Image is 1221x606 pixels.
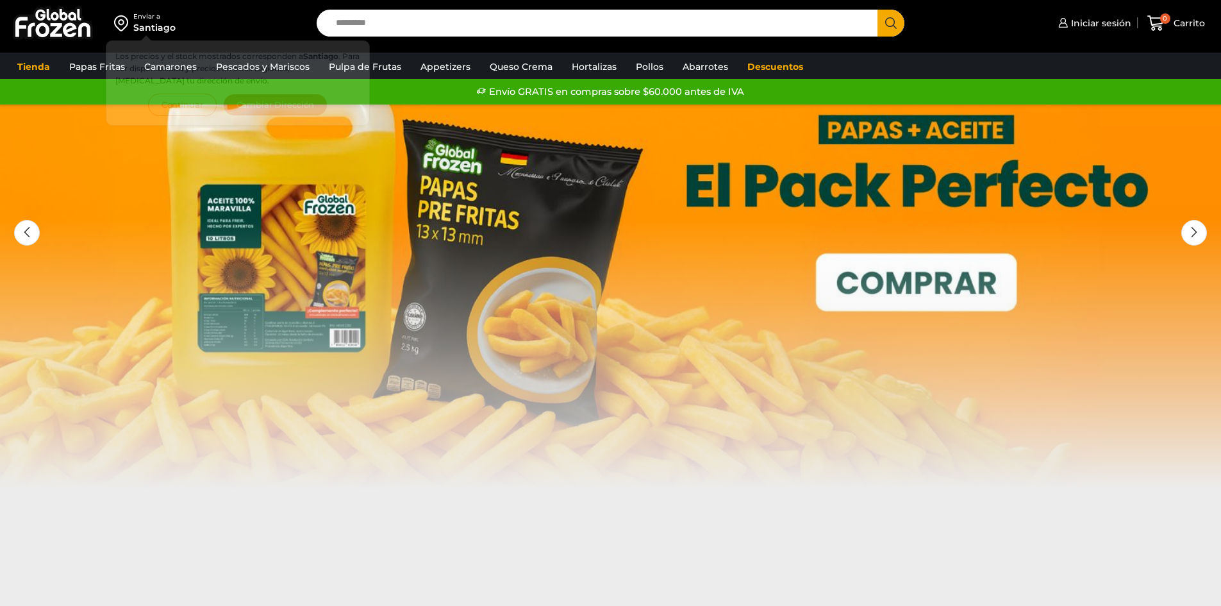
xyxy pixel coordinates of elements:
[223,94,328,116] button: Cambiar Dirección
[133,12,176,21] div: Enviar a
[877,10,904,37] button: Search button
[133,21,176,34] div: Santiago
[1170,17,1205,29] span: Carrito
[115,50,360,87] p: Los precios y el stock mostrados corresponden a . Para ver disponibilidad y precios en otras regi...
[11,55,56,79] a: Tienda
[1068,17,1131,29] span: Iniciar sesión
[629,55,670,79] a: Pollos
[1160,13,1170,24] span: 0
[63,55,131,79] a: Papas Fritas
[303,51,338,61] strong: Santiago
[676,55,735,79] a: Abarrotes
[148,94,217,116] button: Continuar
[1144,8,1208,38] a: 0 Carrito
[1055,10,1131,36] a: Iniciar sesión
[483,55,559,79] a: Queso Crema
[741,55,810,79] a: Descuentos
[414,55,477,79] a: Appetizers
[565,55,623,79] a: Hortalizas
[114,12,133,34] img: address-field-icon.svg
